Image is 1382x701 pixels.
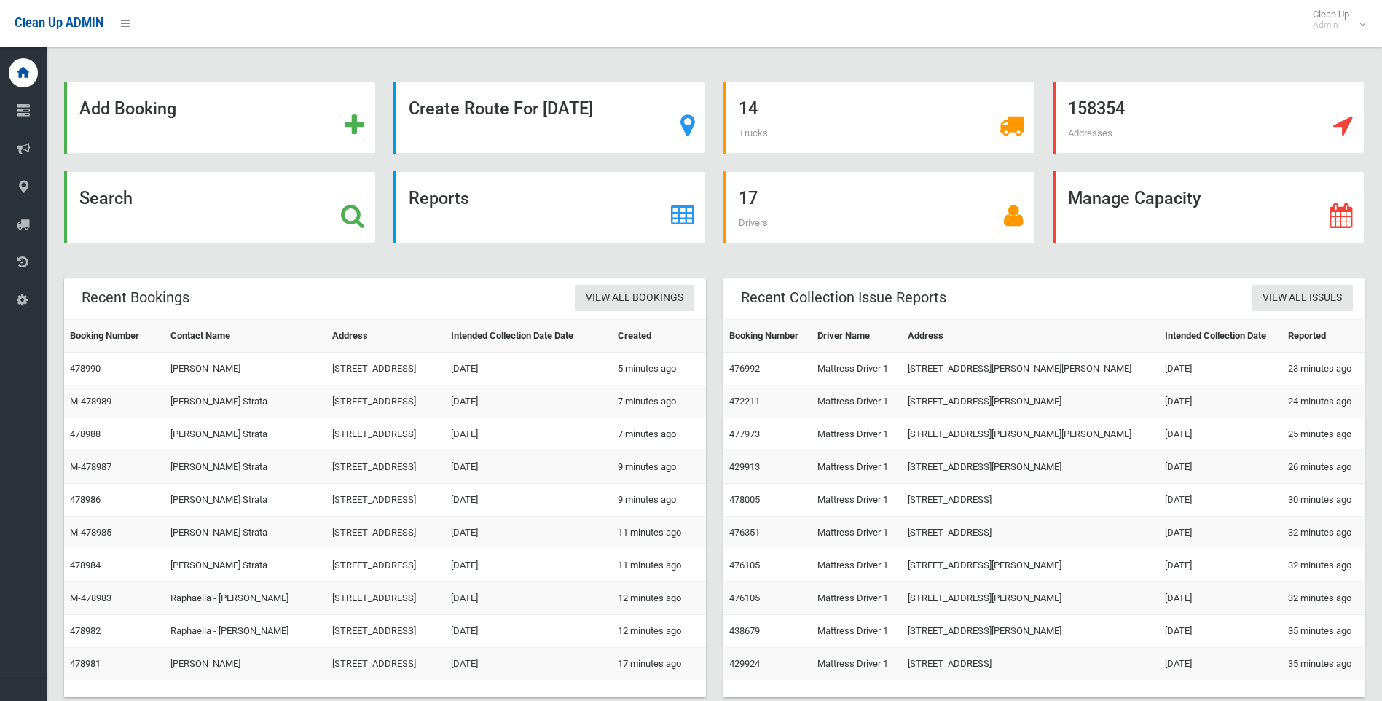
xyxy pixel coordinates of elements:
td: Mattress Driver 1 [812,385,902,418]
td: [PERSON_NAME] [165,353,326,385]
td: Mattress Driver 1 [812,484,902,517]
td: [DATE] [1159,517,1283,549]
a: 478982 [70,625,101,636]
td: Mattress Driver 1 [812,615,902,648]
th: Intended Collection Date [1159,320,1283,353]
td: 35 minutes ago [1282,648,1365,681]
td: Mattress Driver 1 [812,549,902,582]
a: 17 Drivers [723,171,1035,243]
td: [DATE] [1159,451,1283,484]
span: Clean Up ADMIN [15,16,103,30]
td: 23 minutes ago [1282,353,1365,385]
a: M-478983 [70,592,111,603]
td: [STREET_ADDRESS] [326,549,445,582]
small: Admin [1313,20,1349,31]
td: 9 minutes ago [612,484,705,517]
td: [STREET_ADDRESS] [326,517,445,549]
td: 32 minutes ago [1282,517,1365,549]
th: Booking Number [64,320,165,353]
th: Address [326,320,445,353]
td: [DATE] [445,484,612,517]
th: Booking Number [723,320,812,353]
span: Trucks [739,128,768,138]
td: [STREET_ADDRESS] [902,517,1159,549]
td: [STREET_ADDRESS] [326,385,445,418]
td: [PERSON_NAME] Strata [165,418,326,451]
td: [DATE] [445,517,612,549]
a: Create Route For [DATE] [393,82,705,154]
th: Driver Name [812,320,902,353]
th: Reported [1282,320,1365,353]
td: [STREET_ADDRESS] [326,451,445,484]
a: 438679 [729,625,760,636]
a: Search [64,171,376,243]
a: Reports [393,171,705,243]
td: [DATE] [1159,648,1283,681]
strong: Add Booking [79,98,176,119]
td: [DATE] [1159,582,1283,615]
strong: Create Route For [DATE] [409,98,593,119]
th: Address [902,320,1159,353]
a: 476105 [729,560,760,571]
td: [DATE] [445,615,612,648]
a: Add Booking [64,82,376,154]
strong: Search [79,188,133,208]
td: 7 minutes ago [612,385,705,418]
a: 477973 [729,428,760,439]
td: 30 minutes ago [1282,484,1365,517]
td: Raphaella - [PERSON_NAME] [165,582,326,615]
th: Contact Name [165,320,326,353]
header: Recent Bookings [64,283,207,312]
td: [STREET_ADDRESS][PERSON_NAME] [902,451,1159,484]
td: 11 minutes ago [612,549,705,582]
td: 7 minutes ago [612,418,705,451]
td: Mattress Driver 1 [812,353,902,385]
a: 478984 [70,560,101,571]
td: [STREET_ADDRESS][PERSON_NAME][PERSON_NAME] [902,418,1159,451]
td: [STREET_ADDRESS] [326,648,445,681]
td: 35 minutes ago [1282,615,1365,648]
a: 478986 [70,494,101,505]
td: [PERSON_NAME] Strata [165,385,326,418]
td: [DATE] [445,582,612,615]
td: [PERSON_NAME] Strata [165,517,326,549]
td: Raphaella - [PERSON_NAME] [165,615,326,648]
td: [STREET_ADDRESS][PERSON_NAME] [902,385,1159,418]
td: 32 minutes ago [1282,549,1365,582]
td: 5 minutes ago [612,353,705,385]
td: 11 minutes ago [612,517,705,549]
a: 478988 [70,428,101,439]
td: 26 minutes ago [1282,451,1365,484]
td: [STREET_ADDRESS][PERSON_NAME][PERSON_NAME] [902,353,1159,385]
td: [STREET_ADDRESS] [326,353,445,385]
td: [PERSON_NAME] Strata [165,549,326,582]
td: Mattress Driver 1 [812,517,902,549]
a: 158354 Addresses [1053,82,1365,154]
td: [DATE] [445,549,612,582]
a: M-478987 [70,461,111,472]
td: 9 minutes ago [612,451,705,484]
a: 429924 [729,658,760,669]
span: Clean Up [1306,9,1364,31]
td: 12 minutes ago [612,615,705,648]
a: 472211 [729,396,760,407]
td: [PERSON_NAME] [165,648,326,681]
a: 478005 [729,494,760,505]
td: [DATE] [1159,549,1283,582]
td: [PERSON_NAME] Strata [165,484,326,517]
strong: Reports [409,188,469,208]
td: [DATE] [1159,418,1283,451]
td: [DATE] [1159,484,1283,517]
td: [DATE] [445,353,612,385]
a: M-478989 [70,396,111,407]
span: Addresses [1068,128,1112,138]
td: Mattress Driver 1 [812,582,902,615]
td: [STREET_ADDRESS] [326,418,445,451]
td: 25 minutes ago [1282,418,1365,451]
strong: 17 [739,188,758,208]
td: [STREET_ADDRESS][PERSON_NAME] [902,582,1159,615]
a: 478990 [70,363,101,374]
th: Created [612,320,705,353]
td: [STREET_ADDRESS] [902,648,1159,681]
td: [DATE] [1159,353,1283,385]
